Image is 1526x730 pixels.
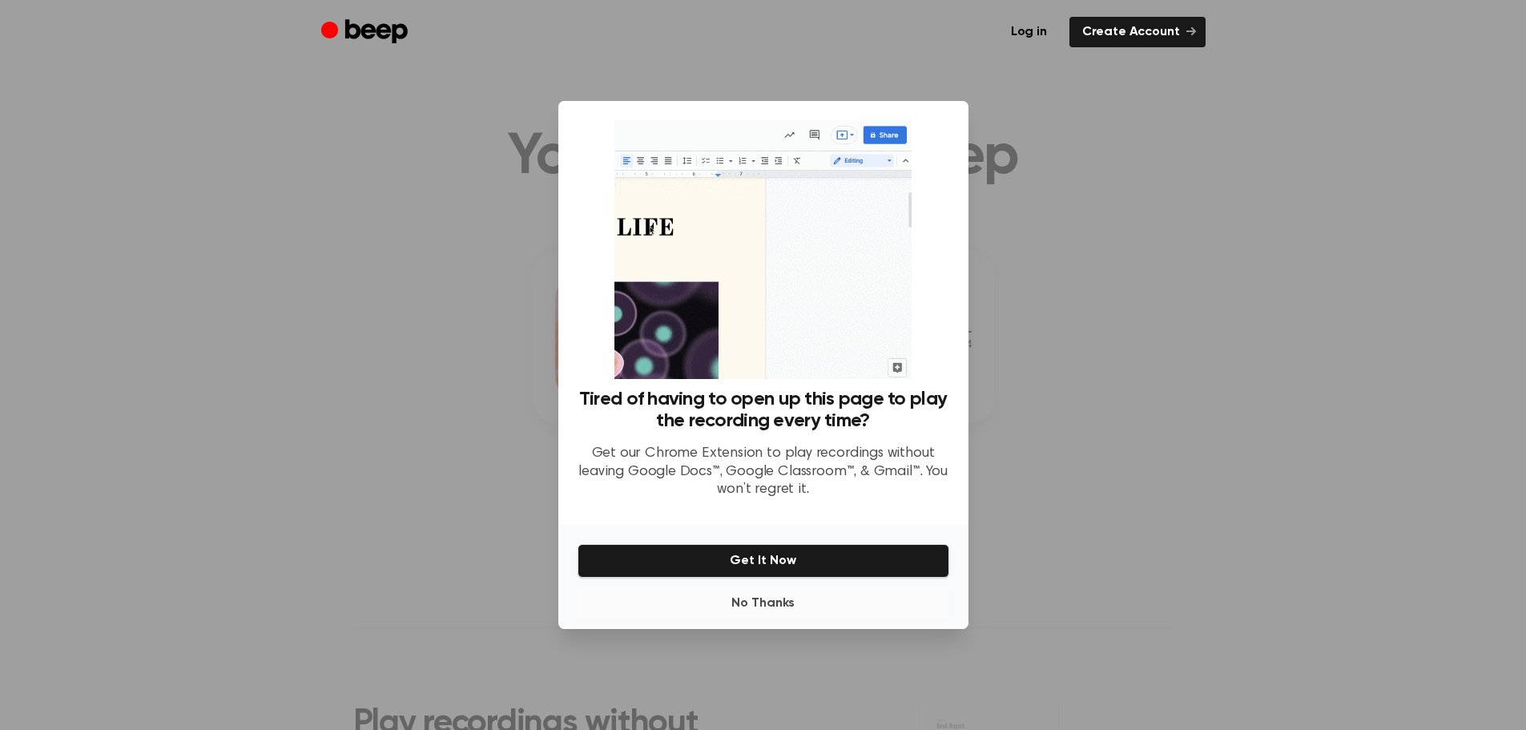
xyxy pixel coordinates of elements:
button: Get It Now [578,544,949,578]
p: Get our Chrome Extension to play recordings without leaving Google Docs™, Google Classroom™, & Gm... [578,445,949,499]
h3: Tired of having to open up this page to play the recording every time? [578,389,949,432]
a: Beep [321,17,412,48]
a: Create Account [1069,17,1206,47]
a: Log in [998,17,1060,47]
img: Beep extension in action [614,120,912,379]
button: No Thanks [578,587,949,619]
